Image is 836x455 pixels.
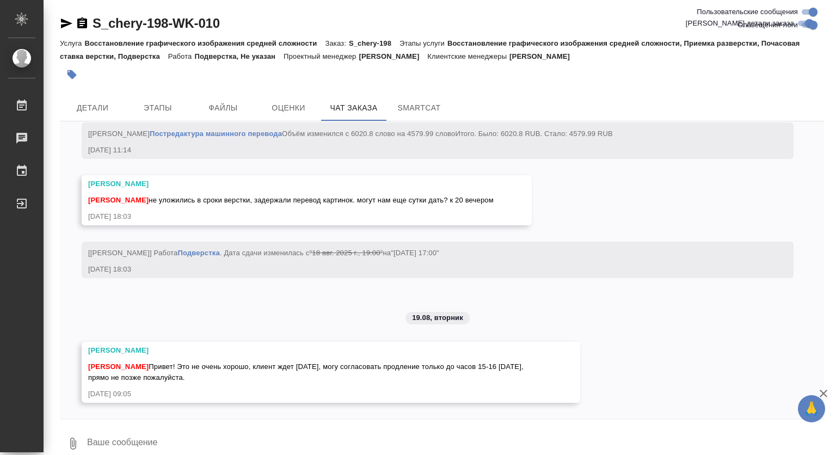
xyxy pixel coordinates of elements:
div: [DATE] 11:14 [88,145,755,156]
span: [PERSON_NAME] [88,196,149,204]
span: 🙏 [802,397,821,420]
button: Скопировать ссылку для ЯМессенджера [60,17,73,30]
a: Подверстка [177,249,219,257]
p: Услуга [60,39,84,47]
span: [[PERSON_NAME]] Работа . Дата сдачи изменилась с на [88,249,439,257]
button: Скопировать ссылку [76,17,89,30]
span: [[PERSON_NAME] Объём изменился с 6020.8 слово на 4579.99 слово [88,130,613,138]
span: Итого. Было: 6020.8 RUB. Стало: 4579.99 RUB [455,130,612,138]
span: Пользовательские сообщения [697,7,798,17]
p: Этапы услуги [399,39,447,47]
p: [PERSON_NAME] [509,52,578,60]
p: Работа [168,52,195,60]
span: "18 авг. 2025 г., 19:00" [309,249,383,257]
span: Детали [66,101,119,115]
span: SmartCat [393,101,445,115]
p: Заказ: [325,39,348,47]
div: [PERSON_NAME] [88,345,542,356]
span: "[DATE] 17:00" [391,249,439,257]
div: [PERSON_NAME] [88,179,494,189]
span: Чат заказа [328,101,380,115]
span: Привет! Это не очень хорошо, клиент ждет [DATE], могу согласовать продление только до часов 15-16... [88,362,526,382]
button: 🙏 [798,395,825,422]
button: Добавить тэг [60,63,84,87]
span: [PERSON_NAME] детали заказа [686,18,794,29]
span: Оценки [262,101,315,115]
span: Этапы [132,101,184,115]
a: Постредактура машинного перевода [150,130,282,138]
span: не уложились в сроки верстки, задержали перевод картинок. могут нам еще сутки дать? к 20 вечером [88,196,494,204]
span: Файлы [197,101,249,115]
p: [PERSON_NAME] [359,52,427,60]
p: Клиентские менеджеры [427,52,509,60]
p: S_chery-198 [349,39,399,47]
span: Оповещения-логи [737,20,798,30]
p: Проектный менеджер [284,52,359,60]
p: 19.08, вторник [412,312,463,323]
a: S_chery-198-WK-010 [93,16,220,30]
span: [PERSON_NAME] [88,362,149,371]
div: [DATE] 18:03 [88,264,755,275]
p: Подверстка, Не указан [194,52,284,60]
p: Восстановление графического изображения средней сложности [84,39,325,47]
div: [DATE] 09:05 [88,389,542,399]
div: [DATE] 18:03 [88,211,494,222]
